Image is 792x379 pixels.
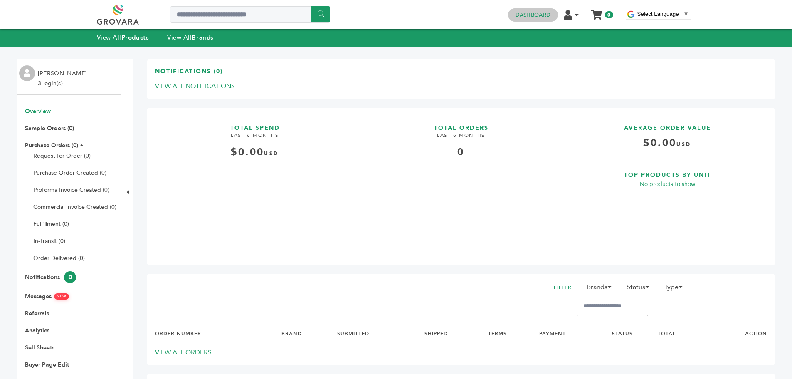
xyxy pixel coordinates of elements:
[567,179,767,189] p: No products to show
[637,11,689,17] a: Select Language​
[567,163,767,179] h3: TOP PRODUCTS BY UNIT
[361,116,561,132] h3: TOTAL ORDERS
[582,282,621,296] li: Brands
[155,145,355,159] div: $0.00
[281,326,337,342] th: BRAND
[25,292,69,300] a: MessagesNEW
[64,271,76,283] span: 0
[33,254,85,262] a: Order Delivered (0)
[192,33,213,42] strong: Brands
[167,33,214,42] a: View AllBrands
[577,296,648,316] input: Filter by keywords
[264,150,279,157] span: USD
[33,203,116,211] a: Commercial Invoice Created (0)
[33,152,91,160] a: Request for Order (0)
[25,273,76,281] a: Notifications0
[25,361,69,369] a: Buyer Page Edit
[25,310,49,317] a: Referrals
[567,116,767,156] a: AVERAGE ORDER VALUE $0.00USD
[622,282,659,296] li: Status
[170,6,330,23] input: Search a product or brand...
[337,326,425,342] th: SUBMITTED
[155,116,355,251] a: TOTAL SPEND LAST 6 MONTHS $0.00USD
[361,145,561,159] div: 0
[33,220,69,228] a: Fulfillment (0)
[155,348,212,357] a: VIEW ALL ORDERS
[424,326,488,342] th: SHIPPED
[155,82,235,91] a: VIEW ALL NOTIFICATIONS
[97,33,149,42] a: View AllProducts
[38,69,93,89] li: [PERSON_NAME] - 3 login(s)
[155,132,355,145] h4: LAST 6 MONTHS
[683,11,689,17] span: ▼
[539,326,612,342] th: PAYMENT
[605,11,613,18] span: 0
[25,327,49,334] a: Analytics
[567,163,767,250] a: TOP PRODUCTS BY UNIT No products to show
[637,11,679,17] span: Select Language
[33,169,106,177] a: Purchase Order Created (0)
[25,141,78,149] a: Purchase Orders (0)
[155,67,223,82] h3: Notifications (0)
[25,107,51,115] a: Overview
[612,326,658,342] th: STATUS
[155,326,281,342] th: ORDER NUMBER
[33,237,65,245] a: In-Transit (0)
[516,11,550,19] a: Dashboard
[488,326,539,342] th: TERMS
[567,136,767,156] h4: $0.00
[554,282,574,293] h2: FILTER:
[707,326,767,342] th: ACTION
[361,116,561,251] a: TOTAL ORDERS LAST 6 MONTHS 0
[361,132,561,145] h4: LAST 6 MONTHS
[25,344,54,352] a: Sell Sheets
[660,282,692,296] li: Type
[155,116,355,132] h3: TOTAL SPEND
[592,7,601,16] a: My Cart
[676,141,691,148] span: USD
[33,186,109,194] a: Proforma Invoice Created (0)
[121,33,149,42] strong: Products
[25,124,74,132] a: Sample Orders (0)
[658,326,707,342] th: TOTAL
[567,116,767,132] h3: AVERAGE ORDER VALUE
[54,293,69,300] span: NEW
[19,65,35,81] img: profile.png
